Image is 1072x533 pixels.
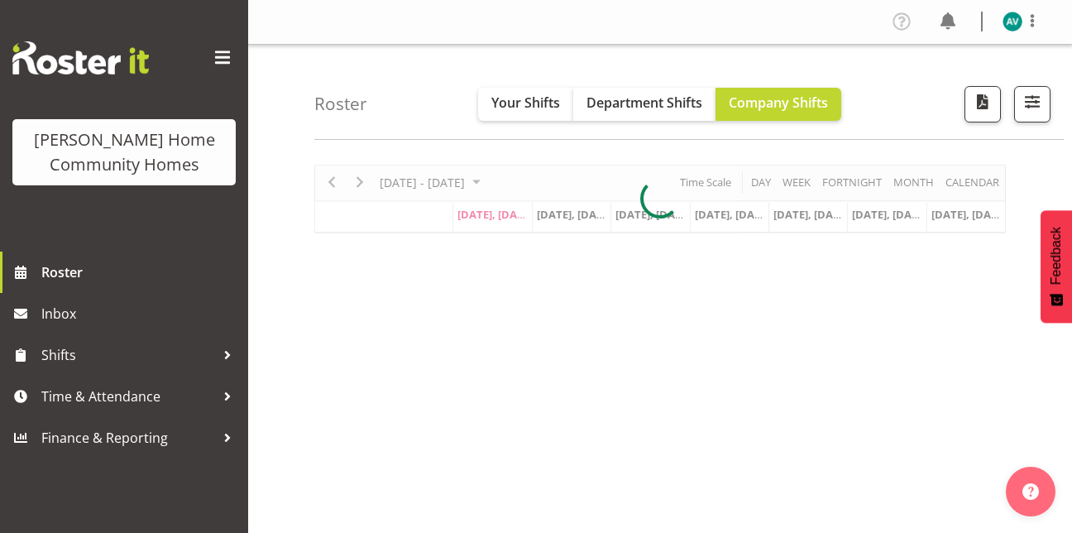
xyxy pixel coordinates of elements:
[41,384,215,409] span: Time & Attendance
[1003,12,1022,31] img: asiasiga-vili8528.jpg
[41,260,240,285] span: Roster
[964,86,1001,122] button: Download a PDF of the roster according to the set date range.
[491,94,560,112] span: Your Shifts
[1022,483,1039,500] img: help-xxl-2.png
[573,88,715,121] button: Department Shifts
[41,343,215,367] span: Shifts
[715,88,841,121] button: Company Shifts
[314,94,367,113] h4: Roster
[1014,86,1050,122] button: Filter Shifts
[41,425,215,450] span: Finance & Reporting
[729,94,828,112] span: Company Shifts
[41,301,240,326] span: Inbox
[12,41,149,74] img: Rosterit website logo
[586,94,702,112] span: Department Shifts
[1049,227,1064,285] span: Feedback
[478,88,573,121] button: Your Shifts
[29,127,219,177] div: [PERSON_NAME] Home Community Homes
[1041,210,1072,323] button: Feedback - Show survey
